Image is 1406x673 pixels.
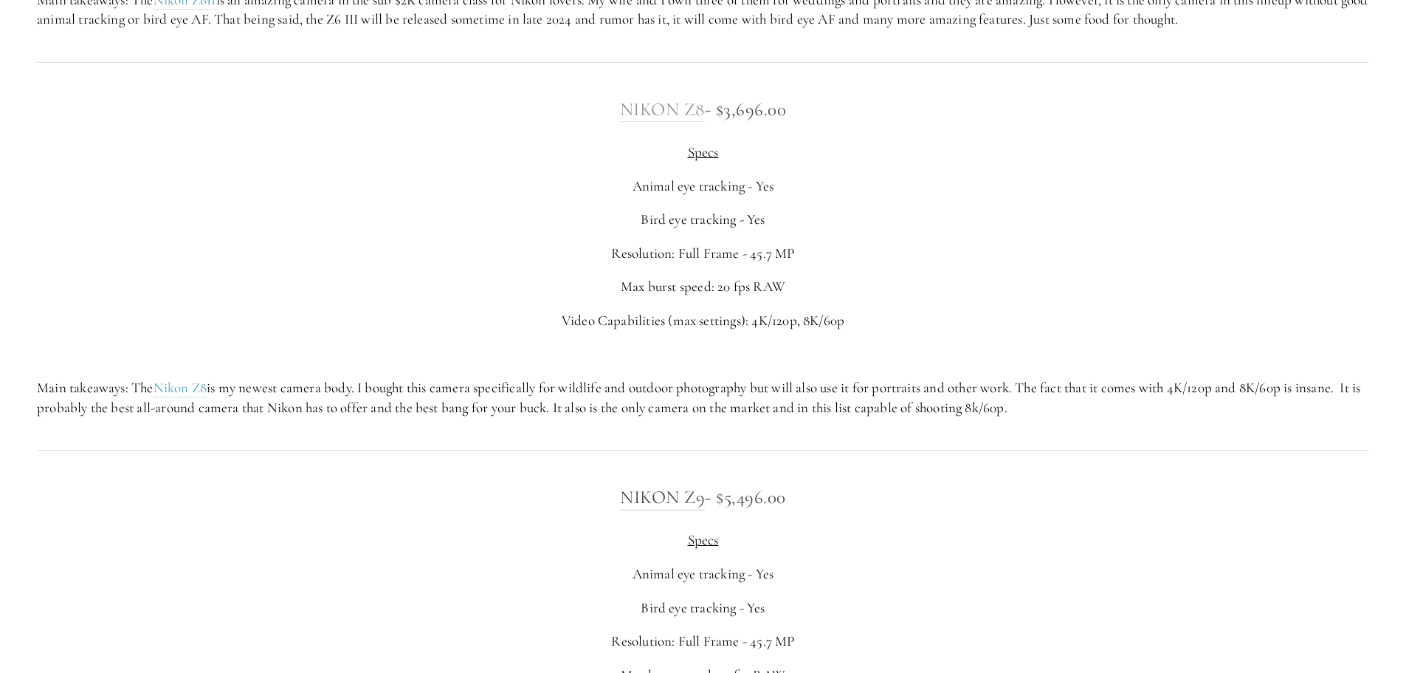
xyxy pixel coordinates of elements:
[37,482,1369,512] h3: - $5,496.00
[37,598,1369,618] p: Bird eye tracking - Yes
[620,98,705,122] a: Nikon Z8
[37,378,1369,417] p: Main takeaways: The is my newest camera body. I bought this camera specifically for wildlife and ...
[37,95,1369,124] h3: - $3,696.00
[37,311,1369,331] p: Video Capabilities (max settings): 4K/120p, 8K/60p
[620,486,705,510] a: Nikon Z9
[37,244,1369,264] p: Resolution: Full Frame - 45.7 MP
[37,564,1369,584] p: Animal eye tracking - Yes
[37,177,1369,197] p: Animal eye tracking - Yes
[37,632,1369,652] p: Resolution: Full Frame - 45.7 MP
[688,531,719,548] span: Specs
[154,379,207,397] a: Nikon Z8
[688,143,719,160] span: Specs
[37,277,1369,297] p: Max burst speed: 20 fps RAW
[37,210,1369,230] p: Bird eye tracking - Yes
